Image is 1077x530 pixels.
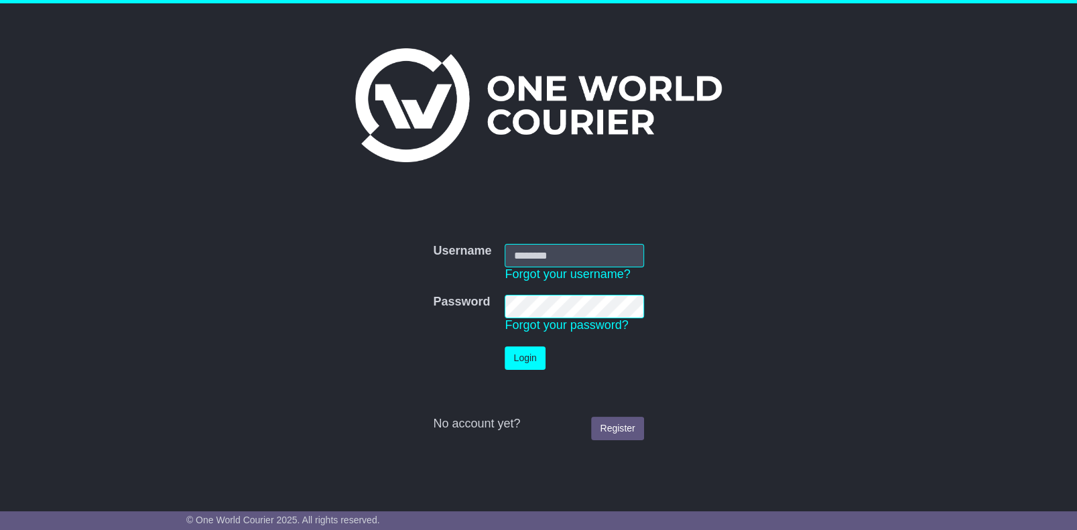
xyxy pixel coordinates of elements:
div: No account yet? [433,417,643,432]
a: Forgot your username? [505,267,630,281]
img: One World [355,48,721,162]
a: Forgot your password? [505,318,628,332]
label: Username [433,244,491,259]
span: © One World Courier 2025. All rights reserved. [186,515,380,525]
label: Password [433,295,490,310]
a: Register [591,417,643,440]
button: Login [505,346,545,370]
